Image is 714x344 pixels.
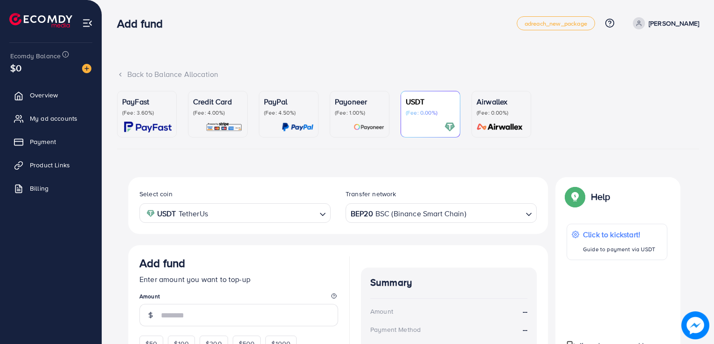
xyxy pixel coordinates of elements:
[264,96,313,107] p: PayPal
[179,207,208,220] span: TetherUs
[477,109,526,117] p: (Fee: 0.00%)
[583,229,655,240] p: Click to kickstart!
[354,122,384,132] img: card
[139,189,173,199] label: Select coin
[7,132,95,151] a: Payment
[122,96,172,107] p: PayFast
[82,18,93,28] img: menu
[406,109,455,117] p: (Fee: 0.00%)
[10,61,21,75] span: $0
[30,184,49,193] span: Billing
[523,306,527,317] strong: --
[629,17,699,29] a: [PERSON_NAME]
[375,207,466,220] span: BSC (Binance Smart Chain)
[193,96,243,107] p: Credit Card
[157,207,176,220] strong: USDT
[370,325,421,334] div: Payment Method
[406,96,455,107] p: USDT
[583,244,655,255] p: Guide to payment via USDT
[474,122,526,132] img: card
[10,51,61,61] span: Ecomdy Balance
[30,90,58,100] span: Overview
[7,86,95,104] a: Overview
[264,109,313,117] p: (Fee: 4.50%)
[346,189,396,199] label: Transfer network
[117,69,699,80] div: Back to Balance Allocation
[30,137,56,146] span: Payment
[351,207,373,220] strong: BEP20
[30,160,70,170] span: Product Links
[282,122,313,132] img: card
[649,18,699,29] p: [PERSON_NAME]
[9,13,72,28] img: logo
[139,256,185,270] h3: Add fund
[7,156,95,174] a: Product Links
[517,16,595,30] a: adreach_new_package
[467,206,522,220] input: Search for option
[370,277,527,289] h4: Summary
[444,122,455,132] img: card
[523,324,527,335] strong: --
[335,109,384,117] p: (Fee: 1.00%)
[82,64,91,73] img: image
[30,114,77,123] span: My ad accounts
[117,17,170,30] h3: Add fund
[567,188,583,205] img: Popup guide
[591,191,610,202] p: Help
[193,109,243,117] p: (Fee: 4.00%)
[139,203,331,222] div: Search for option
[211,206,316,220] input: Search for option
[370,307,393,316] div: Amount
[122,109,172,117] p: (Fee: 3.60%)
[7,179,95,198] a: Billing
[681,311,709,339] img: image
[335,96,384,107] p: Payoneer
[206,122,243,132] img: card
[525,21,587,27] span: adreach_new_package
[7,109,95,128] a: My ad accounts
[124,122,172,132] img: card
[346,203,537,222] div: Search for option
[139,292,338,304] legend: Amount
[146,209,155,218] img: coin
[139,274,338,285] p: Enter amount you want to top-up
[477,96,526,107] p: Airwallex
